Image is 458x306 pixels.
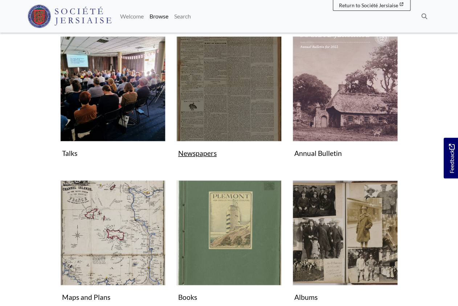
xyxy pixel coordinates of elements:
img: Albums [293,180,398,285]
a: Search [171,9,194,24]
div: Subcollection [287,36,403,171]
div: Subcollection [55,36,171,171]
a: Société Jersiaise logo [28,3,111,30]
a: Maps and Plans Maps and Plans [60,180,165,305]
img: Newspapers [176,36,282,141]
span: Return to Société Jersiaise [339,2,398,8]
span: Feedback [447,144,456,173]
a: Newspapers Newspapers [176,36,282,161]
img: Books [176,180,282,285]
a: Talks Talks [60,36,165,161]
a: Annual Bulletin Annual Bulletin [293,36,398,161]
img: Annual Bulletin [293,36,398,141]
div: Subcollection [171,36,287,171]
a: Would you like to provide feedback? [443,138,458,178]
a: Welcome [117,9,147,24]
img: Société Jersiaise [28,5,111,28]
img: Maps and Plans [60,180,165,285]
a: Books Books [176,180,282,305]
a: Browse [147,9,171,24]
a: Albums Albums [293,180,398,305]
img: Talks [60,36,165,141]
